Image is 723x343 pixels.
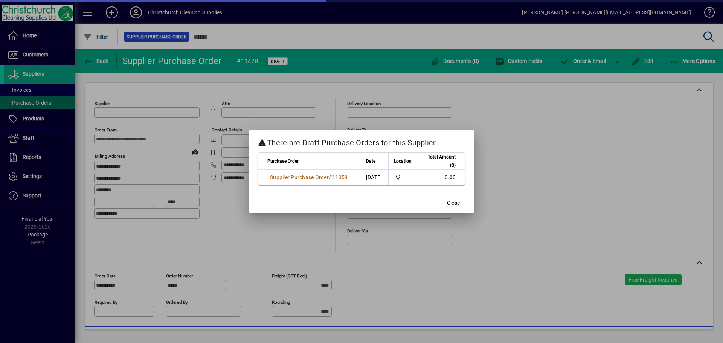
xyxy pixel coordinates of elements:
span: 11359 [332,174,348,180]
span: Christchurch Cleaning Supplies Ltd [393,173,413,181]
span: Supplier Purchase Order [270,174,329,180]
td: 0.00 [417,170,465,185]
span: Location [394,157,412,165]
td: [DATE] [361,170,388,185]
span: Date [366,157,375,165]
span: # [329,174,332,180]
button: Close [441,196,465,210]
a: Supplier Purchase Order#11359 [267,173,350,181]
h2: There are Draft Purchase Orders for this Supplier [249,130,474,152]
span: Purchase Order [267,157,299,165]
span: Total Amount ($) [422,153,456,169]
span: Close [447,199,460,207]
